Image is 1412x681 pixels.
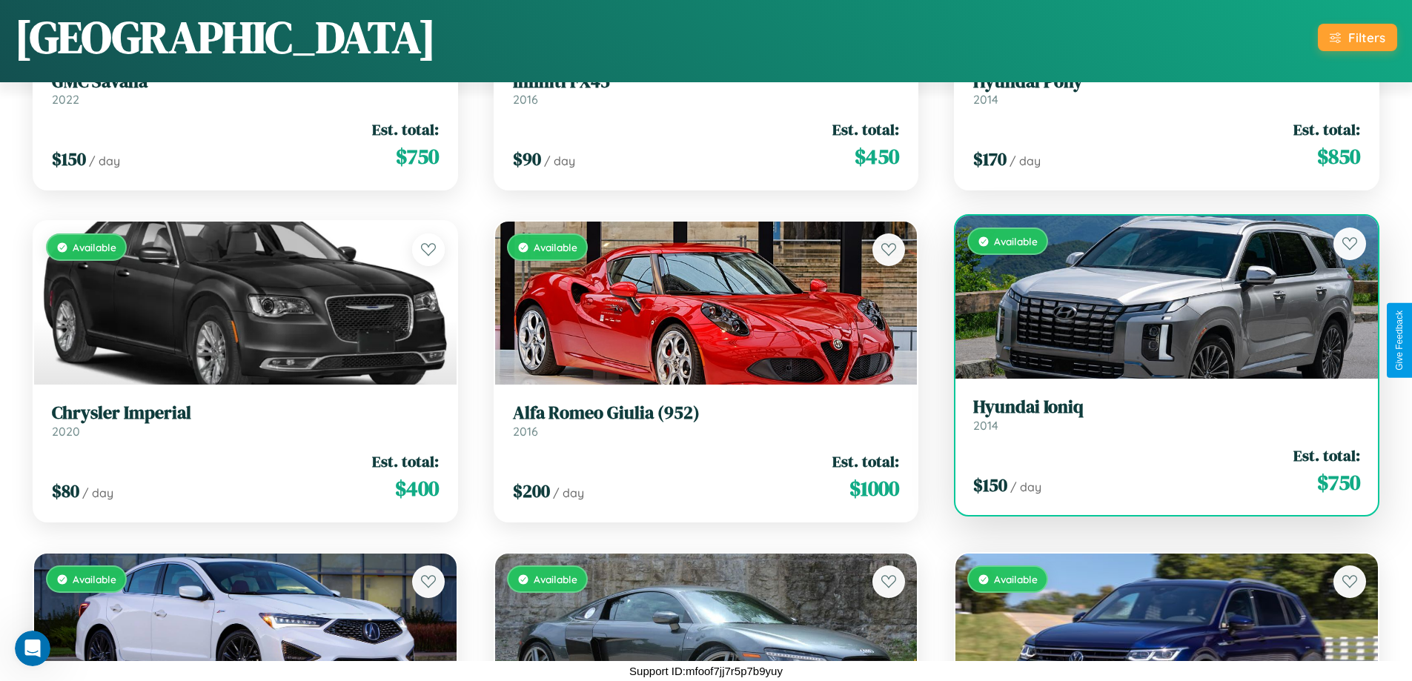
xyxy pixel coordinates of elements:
[513,402,900,424] h3: Alfa Romeo Giulia (952)
[15,631,50,666] iframe: Intercom live chat
[973,418,998,433] span: 2014
[973,396,1360,418] h3: Hyundai Ioniq
[513,71,900,107] a: Infiniti FX452016
[52,424,80,439] span: 2020
[1348,30,1385,45] div: Filters
[73,241,116,253] span: Available
[994,573,1038,585] span: Available
[513,424,538,439] span: 2016
[1317,468,1360,497] span: $ 750
[1318,24,1397,51] button: Filters
[73,573,116,585] span: Available
[1010,153,1041,168] span: / day
[973,71,1360,107] a: Hyundai Pony2014
[372,451,439,472] span: Est. total:
[534,241,577,253] span: Available
[52,402,439,424] h3: Chrysler Imperial
[513,92,538,107] span: 2016
[513,479,550,503] span: $ 200
[855,142,899,171] span: $ 450
[513,402,900,439] a: Alfa Romeo Giulia (952)2016
[372,119,439,140] span: Est. total:
[396,142,439,171] span: $ 750
[973,396,1360,433] a: Hyundai Ioniq2014
[1293,119,1360,140] span: Est. total:
[52,92,79,107] span: 2022
[534,573,577,585] span: Available
[513,147,541,171] span: $ 90
[89,153,120,168] span: / day
[52,71,439,107] a: GMC Savana2022
[994,235,1038,248] span: Available
[52,479,79,503] span: $ 80
[849,474,899,503] span: $ 1000
[832,119,899,140] span: Est. total:
[1010,479,1041,494] span: / day
[52,147,86,171] span: $ 150
[544,153,575,168] span: / day
[553,485,584,500] span: / day
[973,92,998,107] span: 2014
[973,473,1007,497] span: $ 150
[1293,445,1360,466] span: Est. total:
[82,485,113,500] span: / day
[832,451,899,472] span: Est. total:
[1394,310,1405,371] div: Give Feedback
[395,474,439,503] span: $ 400
[15,7,436,67] h1: [GEOGRAPHIC_DATA]
[52,402,439,439] a: Chrysler Imperial2020
[629,661,783,681] p: Support ID: mfoof7jj7r5p7b9yuy
[973,147,1007,171] span: $ 170
[1317,142,1360,171] span: $ 850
